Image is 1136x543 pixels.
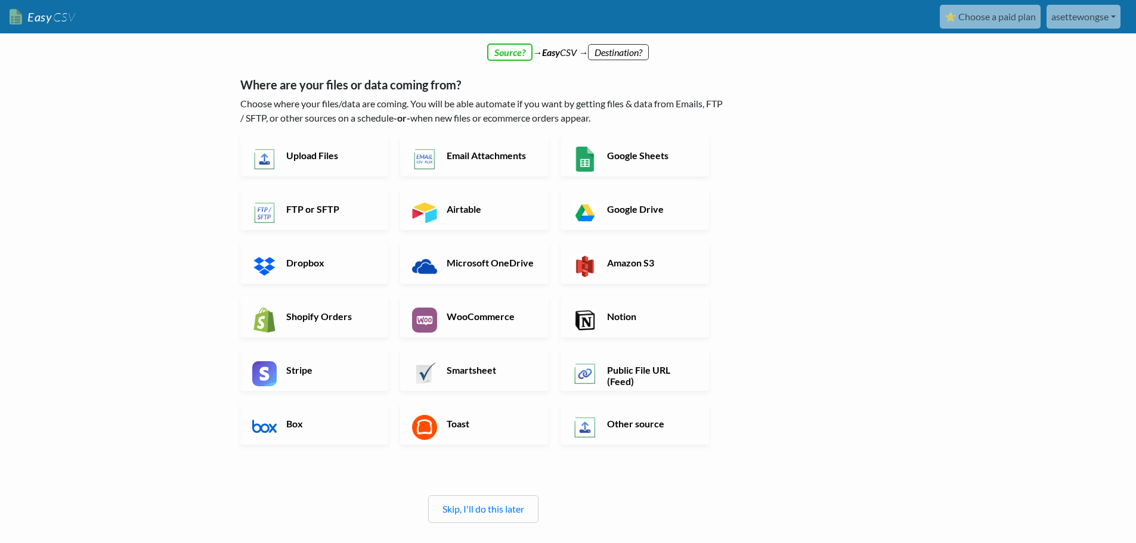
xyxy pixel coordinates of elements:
img: Toast App & API [412,415,437,440]
a: Other source [561,403,709,445]
a: Public File URL (Feed) [561,349,709,391]
a: Shopify Orders [240,296,389,337]
h6: Google Sheets [604,150,698,161]
h6: Toast [444,418,537,429]
img: Shopify App & API [252,308,277,333]
h6: WooCommerce [444,311,537,322]
img: Stripe App & API [252,361,277,386]
a: EasyCSV [10,5,75,29]
h6: Other source [604,418,698,429]
img: Amazon S3 App & API [572,254,598,279]
a: Dropbox [240,242,389,284]
b: -or- [394,112,410,123]
a: Amazon S3 [561,242,709,284]
a: Toast [400,403,549,445]
h6: Dropbox [283,257,377,268]
img: Box App & API [252,415,277,440]
a: Google Drive [561,188,709,230]
h6: Shopify Orders [283,311,377,322]
img: Email New CSV or XLSX File App & API [412,147,437,172]
a: Upload Files [240,135,389,176]
img: FTP or SFTP App & API [252,200,277,225]
a: Skip, I'll do this later [442,503,524,514]
span: CSV [52,10,75,24]
h6: Upload Files [283,150,377,161]
a: Box [240,403,389,445]
a: Microsoft OneDrive [400,242,549,284]
p: Choose where your files/data are coming. You will be able automate if you want by getting files &... [240,97,726,125]
img: Microsoft OneDrive App & API [412,254,437,279]
img: Smartsheet App & API [412,361,437,386]
div: → CSV → [228,33,908,60]
h6: FTP or SFTP [283,203,377,215]
img: Notion App & API [572,308,598,333]
img: WooCommerce App & API [412,308,437,333]
a: FTP or SFTP [240,188,389,230]
h6: Public File URL (Feed) [604,364,698,387]
img: Google Drive App & API [572,200,598,225]
a: Smartsheet [400,349,549,391]
h6: Notion [604,311,698,322]
h6: Microsoft OneDrive [444,257,537,268]
img: Public File URL App & API [572,361,598,386]
img: Upload Files App & API [252,147,277,172]
img: Google Sheets App & API [572,147,598,172]
a: Email Attachments [400,135,549,176]
h5: Where are your files or data coming from? [240,77,726,92]
a: Stripe [240,349,389,391]
a: Notion [561,296,709,337]
a: Google Sheets [561,135,709,176]
a: WooCommerce [400,296,549,337]
a: asettewongse [1047,5,1120,29]
h6: Smartsheet [444,364,537,376]
h6: Stripe [283,364,377,376]
a: ⭐ Choose a paid plan [940,5,1041,29]
h6: Google Drive [604,203,698,215]
h6: Airtable [444,203,537,215]
img: Other Source App & API [572,415,598,440]
img: Airtable App & API [412,200,437,225]
h6: Box [283,418,377,429]
h6: Amazon S3 [604,257,698,268]
img: Dropbox App & API [252,254,277,279]
h6: Email Attachments [444,150,537,161]
a: Airtable [400,188,549,230]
